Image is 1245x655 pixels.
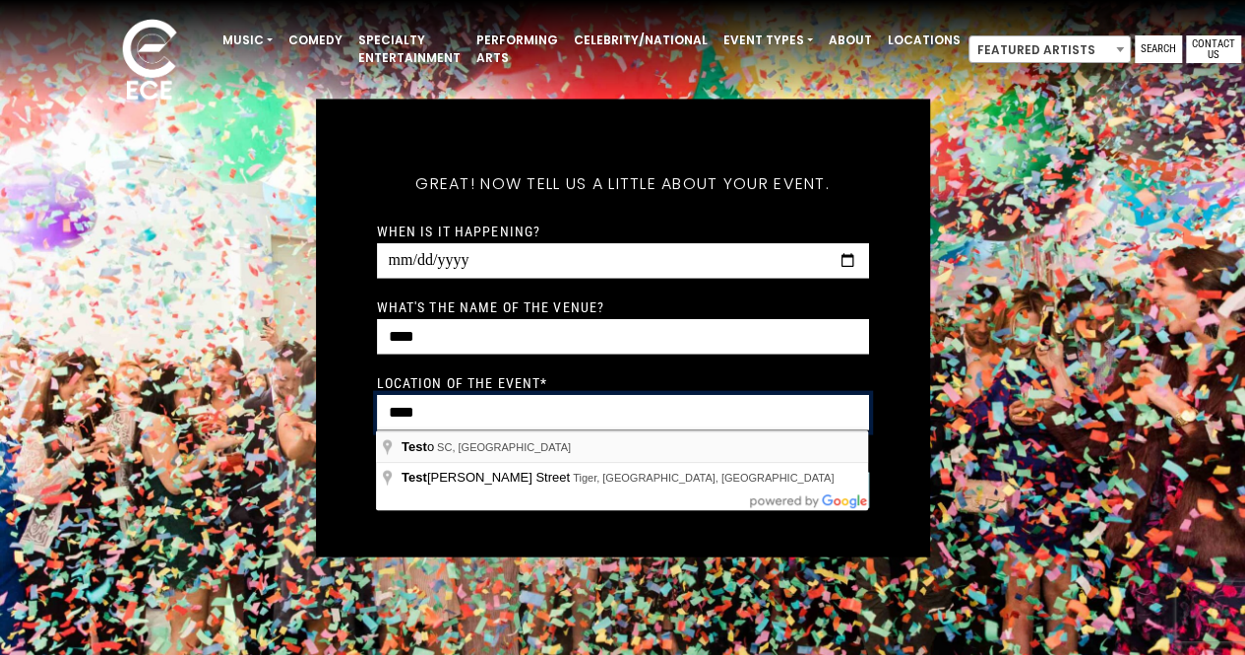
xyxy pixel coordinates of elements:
[280,24,350,57] a: Comedy
[1135,35,1182,63] a: Search
[402,470,427,485] span: Test
[566,24,716,57] a: Celebrity/National
[402,439,437,454] span: o
[100,14,199,109] img: ece_new_logo_whitev2-1.png
[716,24,821,57] a: Event Types
[1186,35,1241,63] a: Contact Us
[215,24,280,57] a: Music
[377,373,548,391] label: Location of the event
[969,36,1130,64] span: Featured Artists
[377,297,604,315] label: What's the name of the venue?
[468,24,566,75] a: Performing Arts
[968,35,1131,63] span: Featured Artists
[350,24,468,75] a: Specialty Entertainment
[402,470,573,485] span: [PERSON_NAME] Street
[573,472,834,484] span: Tiger, [GEOGRAPHIC_DATA], [GEOGRAPHIC_DATA]
[402,439,427,454] span: Test
[821,24,880,57] a: About
[880,24,968,57] a: Locations
[377,222,541,239] label: When is it happening?
[437,441,571,453] span: SC, [GEOGRAPHIC_DATA]
[377,148,869,219] h5: Great! Now tell us a little about your event.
